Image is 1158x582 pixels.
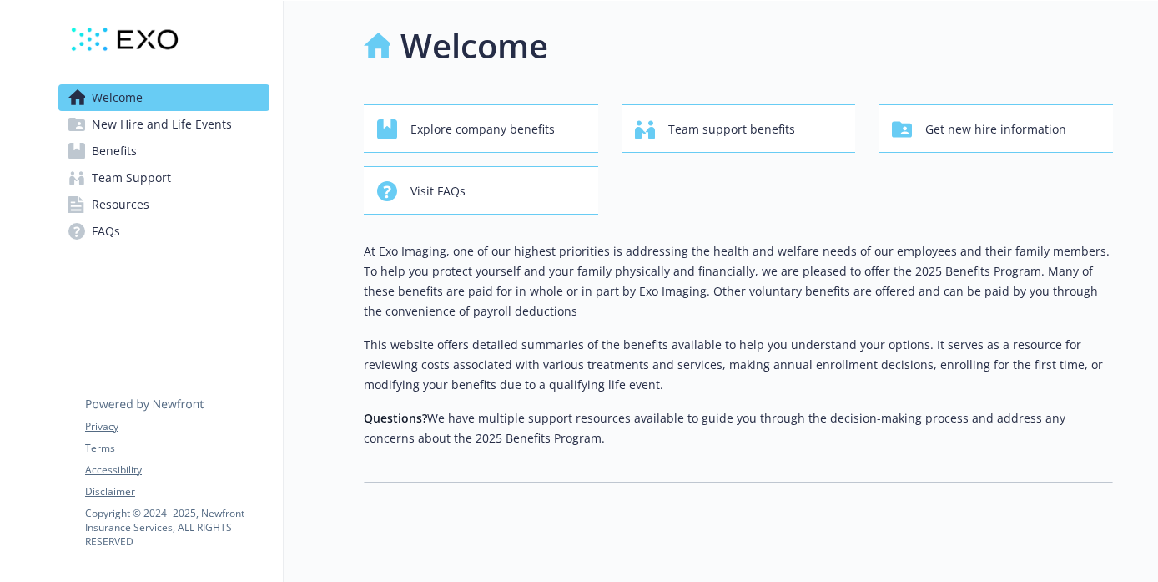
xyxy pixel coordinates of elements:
span: FAQs [92,218,120,245]
a: Benefits [58,138,269,164]
a: New Hire and Life Events [58,111,269,138]
a: FAQs [58,218,269,245]
button: Explore company benefits [364,104,598,153]
span: Resources [92,191,149,218]
span: Get new hire information [925,114,1066,145]
a: Disclaimer [85,484,269,499]
span: Visit FAQs [410,175,466,207]
span: Team Support [92,164,171,191]
button: Visit FAQs [364,166,598,215]
button: Team support benefits [622,104,856,153]
span: Benefits [92,138,137,164]
span: New Hire and Life Events [92,111,232,138]
span: Team support benefits [668,114,795,145]
a: Privacy [85,419,269,434]
h1: Welcome [400,21,548,71]
a: Resources [58,191,269,218]
a: Welcome [58,84,269,111]
span: Explore company benefits [410,114,555,145]
p: We have multiple support resources available to guide you through the decision-making process and... [364,408,1113,448]
span: Welcome [92,84,143,111]
a: Team Support [58,164,269,191]
p: Copyright © 2024 - 2025 , Newfront Insurance Services, ALL RIGHTS RESERVED [85,506,269,549]
p: At Exo Imaging, one of our highest priorities is addressing the health and welfare needs of our e... [364,241,1113,321]
strong: Questions? [364,410,427,426]
button: Get new hire information [879,104,1113,153]
p: This website offers detailed summaries of the benefits available to help you understand your opti... [364,335,1113,395]
a: Terms [85,441,269,456]
a: Accessibility [85,463,269,478]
